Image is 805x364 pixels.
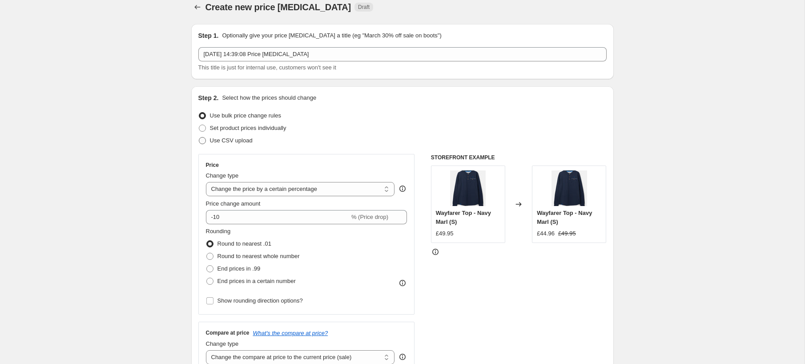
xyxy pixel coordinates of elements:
span: End prices in a certain number [217,278,296,284]
p: Optionally give your price [MEDICAL_DATA] a title (eg "March 30% off sale on boots") [222,31,441,40]
div: help [398,352,407,361]
span: Change type [206,340,239,347]
span: Use bulk price change rules [210,112,281,119]
span: Use CSV upload [210,137,253,144]
input: 30% off holiday sale [198,47,607,61]
span: £49.95 [558,230,576,237]
h2: Step 1. [198,31,219,40]
span: Create new price [MEDICAL_DATA] [205,2,351,12]
span: Draft [358,4,370,11]
span: Change type [206,172,239,179]
p: Select how the prices should change [222,93,316,102]
span: % (Price drop) [351,214,388,220]
input: -15 [206,210,350,224]
span: Show rounding direction options? [217,297,303,304]
h3: Price [206,162,219,169]
span: Rounding [206,228,231,235]
h6: STOREFRONT EXAMPLE [431,154,607,161]
div: help [398,184,407,193]
span: Set product prices individually [210,125,286,131]
span: Wayfarer Top - Navy Marl (S) [436,210,491,225]
span: £49.95 [436,230,454,237]
span: End prices in .99 [217,265,261,272]
h2: Step 2. [198,93,219,102]
span: This title is just for internal use, customers won't see it [198,64,336,71]
button: Price change jobs [191,1,204,13]
img: Wayfarer_Mens_Top_Deep_Sea_Marl_1_80x.jpg [450,170,486,206]
img: Wayfarer_Mens_Top_Deep_Sea_Marl_1_80x.jpg [551,170,587,206]
span: £44.96 [537,230,555,237]
span: Price change amount [206,200,261,207]
span: Round to nearest .01 [217,240,271,247]
button: What's the compare at price? [253,330,328,336]
span: Wayfarer Top - Navy Marl (S) [537,210,592,225]
h3: Compare at price [206,329,250,336]
span: Round to nearest whole number [217,253,300,259]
